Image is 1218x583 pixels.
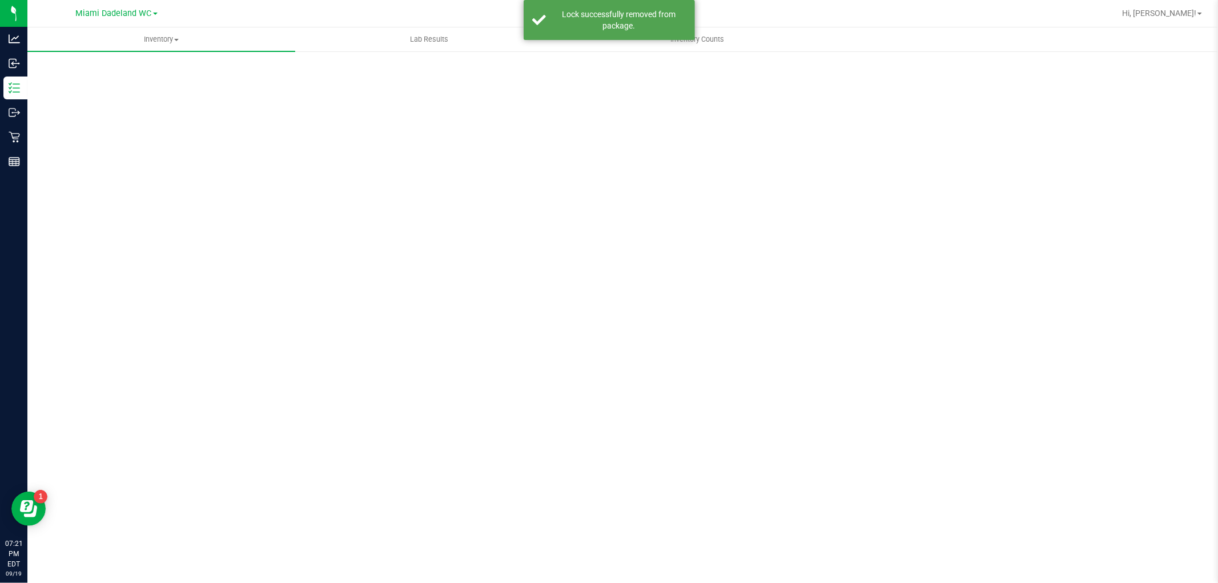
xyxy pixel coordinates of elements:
inline-svg: Inbound [9,58,20,69]
inline-svg: Retail [9,131,20,143]
a: Lab Results [295,27,563,51]
p: 07:21 PM EDT [5,538,22,569]
span: Inventory [27,34,295,45]
inline-svg: Outbound [9,107,20,118]
a: Inventory Counts [563,27,831,51]
a: Inventory [27,27,295,51]
inline-svg: Inventory [9,82,20,94]
span: Lab Results [395,34,464,45]
span: Hi, [PERSON_NAME]! [1122,9,1196,18]
div: Lock successfully removed from package. [552,9,686,31]
iframe: Resource center unread badge [34,490,47,504]
inline-svg: Analytics [9,33,20,45]
span: Miami Dadeland WC [76,9,152,18]
span: Inventory Counts [655,34,739,45]
iframe: Resource center [11,492,46,526]
inline-svg: Reports [9,156,20,167]
p: 09/19 [5,569,22,578]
